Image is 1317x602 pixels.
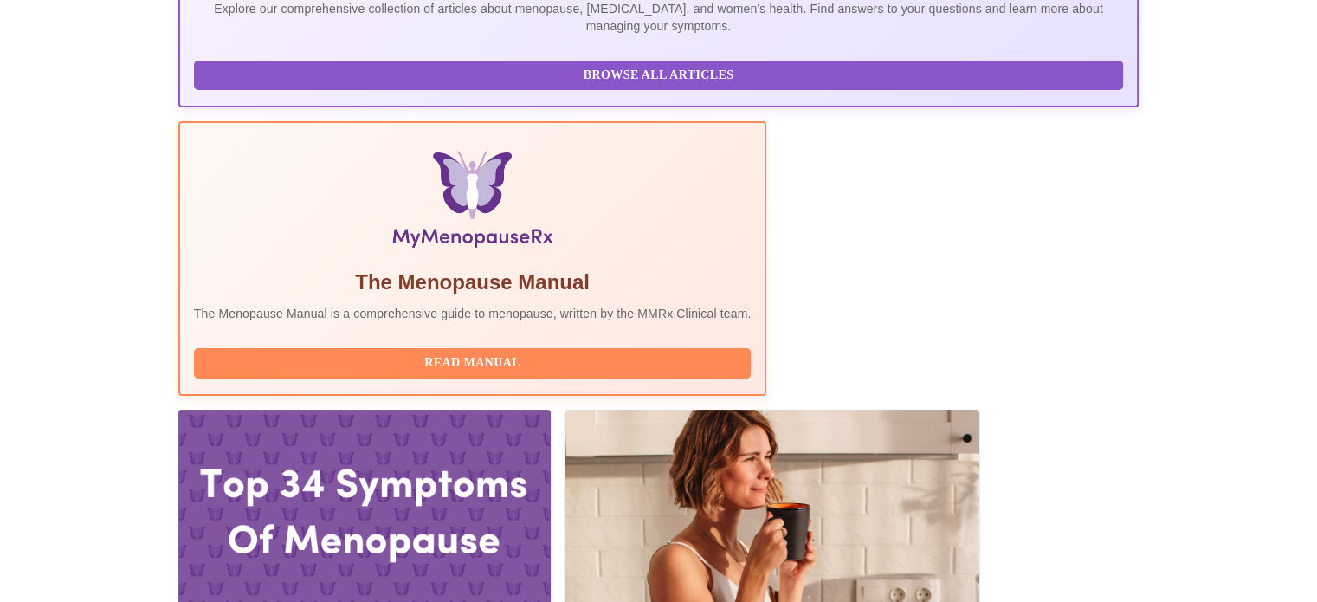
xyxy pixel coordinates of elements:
a: Read Manual [194,354,756,369]
span: Browse All Articles [211,65,1107,87]
a: Browse All Articles [194,67,1128,81]
img: Menopause Manual [282,151,662,255]
h5: The Menopause Manual [194,269,752,296]
button: Browse All Articles [194,61,1124,91]
span: Read Manual [211,353,734,374]
p: The Menopause Manual is a comprehensive guide to menopause, written by the MMRx Clinical team. [194,305,752,322]
button: Read Manual [194,348,752,379]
